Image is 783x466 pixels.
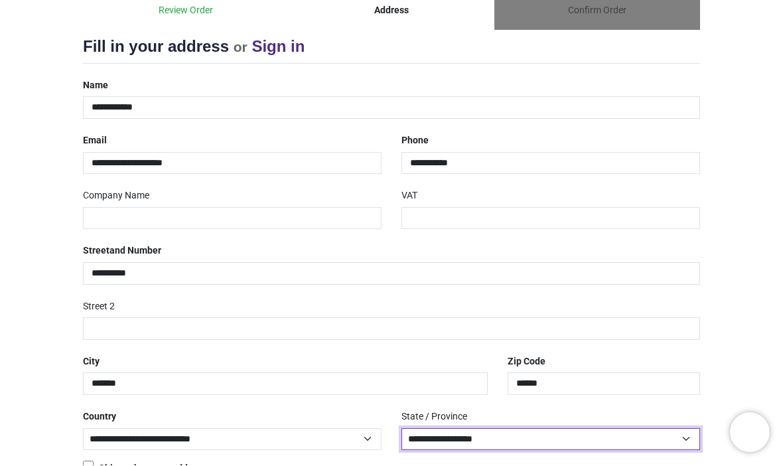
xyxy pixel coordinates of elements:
[401,185,417,208] label: VAT
[730,413,770,453] iframe: Brevo live chat
[289,5,494,18] div: Address
[494,5,700,18] div: Confirm Order
[251,38,305,56] a: Sign in
[83,406,116,429] label: Country
[83,75,108,98] label: Name
[83,5,289,18] div: Review Order
[508,351,545,374] label: Zip Code
[401,130,429,153] label: Phone
[83,240,161,263] label: Street
[109,246,161,256] span: and Number
[83,351,100,374] label: City
[83,130,107,153] label: Email
[83,38,229,56] span: Fill in your address
[234,40,248,55] small: or
[83,296,115,319] label: Street 2
[83,185,149,208] label: Company Name
[401,406,467,429] label: State / Province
